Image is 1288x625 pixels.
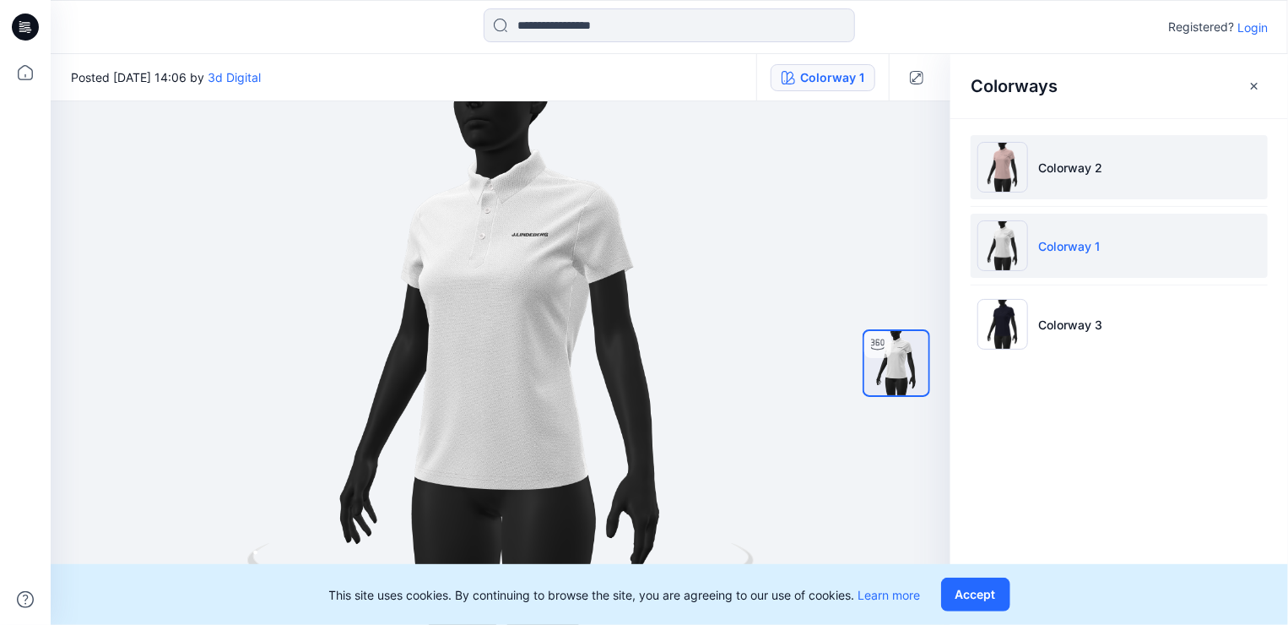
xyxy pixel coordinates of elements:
[864,331,928,395] img: turntable-01-09-2025-05:06:54
[1168,17,1234,37] p: Registered?
[208,70,261,84] a: 3d Digital
[800,68,864,87] div: Colorway 1
[977,142,1028,193] img: Colorway 2
[971,76,1058,96] h2: Colorways
[771,64,875,91] button: Colorway 1
[1038,316,1102,334] p: Colorway 3
[977,220,1028,271] img: Colorway 1
[1237,19,1268,36] p: Login
[329,586,921,604] p: This site uses cookies. By continuing to browse the site, you are agreeing to our use of cookies.
[941,578,1010,611] button: Accept
[71,68,261,86] span: Posted [DATE] 14:06 by
[977,299,1028,350] img: Colorway 3
[1038,159,1102,177] p: Colorway 2
[1038,237,1100,255] p: Colorway 1
[858,588,921,602] a: Learn more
